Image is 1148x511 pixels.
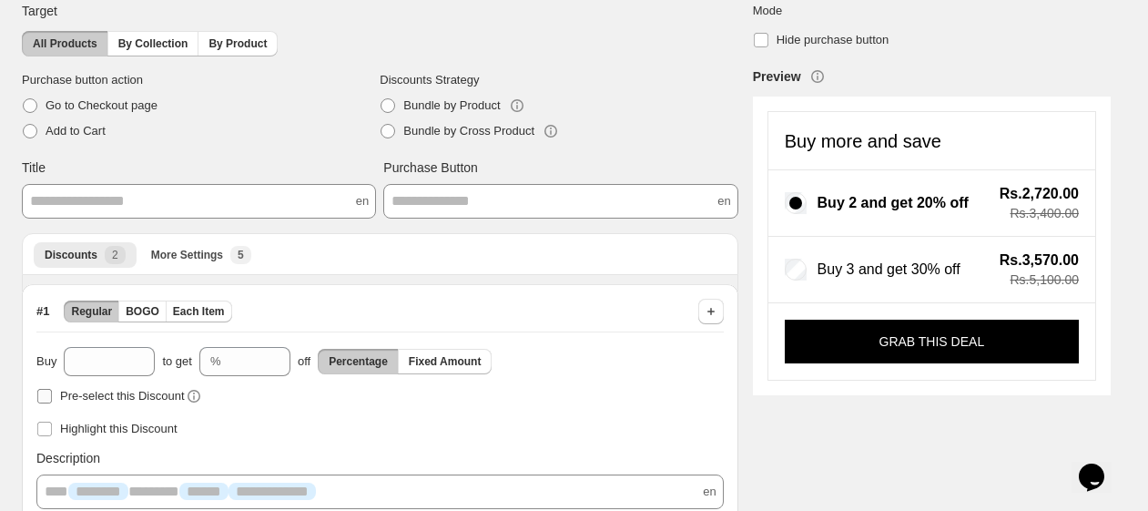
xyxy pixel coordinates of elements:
[60,389,185,403] span: Pre-select this Discount
[208,36,267,51] span: By Product
[785,192,807,214] input: Buy 2 and get 20% off
[409,354,482,369] span: Fixed Amount
[36,302,49,321] span: # 1
[983,253,1079,286] div: Total savings
[785,320,1079,363] button: GRAB THIS DEAL
[107,31,199,56] button: By Collection
[22,158,46,177] span: Title
[22,71,380,89] span: Purchase button action
[126,304,159,319] span: BOGO
[173,304,225,319] span: Each Item
[112,248,118,262] span: 2
[71,304,112,319] span: Regular
[785,259,807,281] input: Buy 3 and get 30% off
[818,194,969,211] span: Buy 2 and get 20% off
[1000,253,1079,268] span: Rs.3,570.00
[36,353,56,371] span: Buy
[383,158,478,177] span: Purchase Button
[818,261,960,278] span: Buy 3 and get 30% off
[151,248,223,262] span: More Settings
[238,248,244,262] span: 5
[1000,273,1079,286] span: Rs.5,100.00
[118,36,188,51] span: By Collection
[753,67,801,86] h3: Preview
[785,132,941,150] h4: Buy more and save
[1000,207,1079,220] span: Rs.3,400.00
[46,124,106,138] span: Add to Cart
[33,36,97,51] span: All Products
[22,31,108,56] button: All Products
[118,301,167,322] button: BOGO
[162,353,192,371] span: to get
[36,449,100,467] span: Description
[983,187,1079,220] div: Total savings
[318,349,399,374] button: Percentage
[22,2,57,20] span: Target
[753,2,1111,20] span: Mode
[356,192,369,210] span: en
[777,33,889,46] span: Hide purchase button
[60,422,178,435] span: Highlight this Discount
[329,354,388,369] span: Percentage
[380,71,737,89] span: Discounts Strategy
[398,349,493,374] button: Fixed Amount
[1000,187,1079,201] span: Rs.2,720.00
[298,353,310,371] span: off
[210,353,221,371] div: %
[403,98,500,112] span: Bundle by Product
[166,301,232,322] button: Each Item
[198,31,278,56] button: By Product
[46,98,157,112] span: Go to Checkout page
[64,301,119,322] button: Regular
[403,124,534,138] span: Bundle by Cross Product
[703,483,716,501] span: en
[1072,438,1130,493] iframe: chat widget
[45,248,97,262] span: Discounts
[717,192,730,210] span: en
